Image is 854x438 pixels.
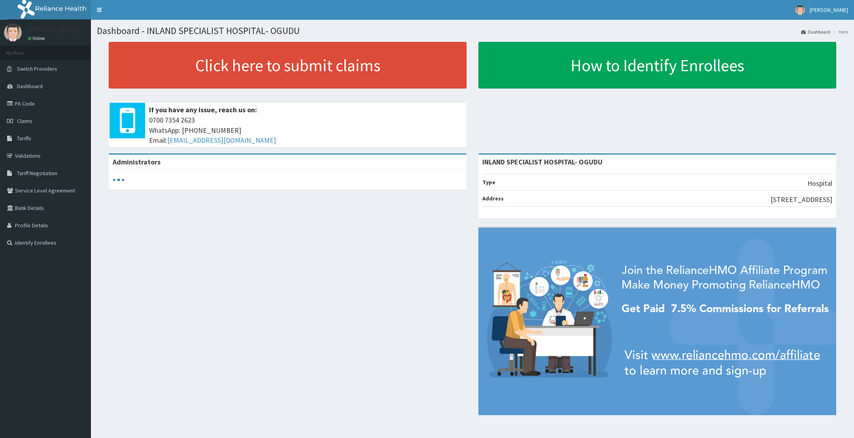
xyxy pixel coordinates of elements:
span: [PERSON_NAME] [810,6,848,13]
b: Type [482,179,495,186]
p: [STREET_ADDRESS] [771,194,832,205]
span: Tariff Negotiation [17,170,57,177]
a: [EMAIL_ADDRESS][DOMAIN_NAME] [167,136,276,145]
img: User Image [795,5,805,15]
span: 0700 7354 2623 WhatsApp: [PHONE_NUMBER] Email: [149,115,463,145]
span: Claims [17,117,32,125]
svg: audio-loading [113,174,125,186]
li: Here [831,28,848,35]
span: Tariffs [17,135,31,142]
span: Switch Providers [17,65,57,72]
img: User Image [4,24,22,42]
b: Address [482,195,504,202]
span: Dashboard [17,83,43,90]
a: Dashboard [801,28,830,35]
b: If you have any issue, reach us on: [149,105,257,114]
a: Click here to submit claims [109,42,467,89]
a: Online [28,36,47,41]
b: Administrators [113,157,161,166]
p: [PERSON_NAME] [28,26,79,33]
p: Hospital [807,178,832,189]
h1: Dashboard - INLAND SPECIALIST HOSPITAL- OGUDU [97,26,848,36]
img: provider-team-banner.png [478,228,836,415]
a: How to Identify Enrollees [478,42,836,89]
strong: INLAND SPECIALIST HOSPITAL- OGUDU [482,157,603,166]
